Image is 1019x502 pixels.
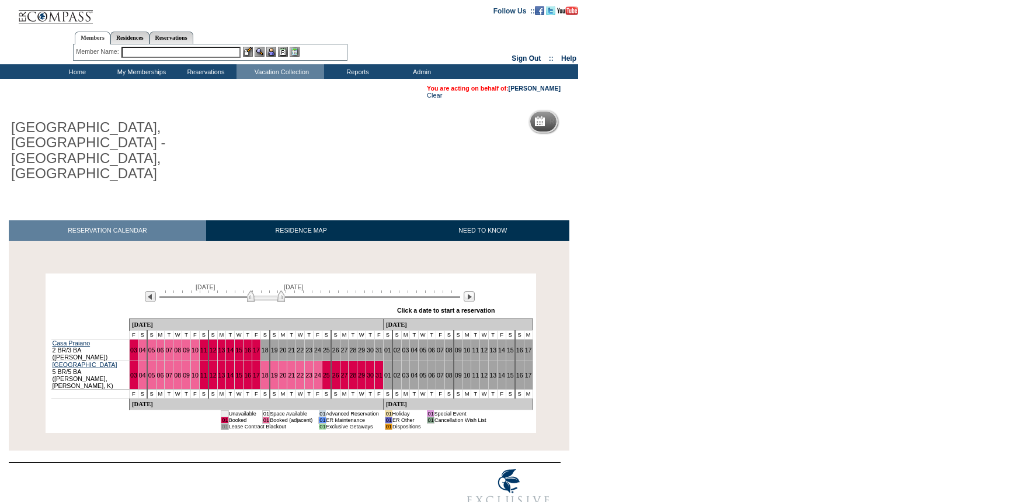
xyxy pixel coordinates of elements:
td: F [498,389,506,398]
td: W [419,389,427,398]
td: M [401,389,410,398]
span: [DATE] [196,283,215,290]
td: 01 [262,410,269,417]
td: W [480,330,489,339]
td: 2 BR/3 BA ([PERSON_NAME]) [51,339,130,361]
a: 12 [481,372,488,379]
td: T [182,389,191,398]
a: 02 [394,372,401,379]
td: S [147,389,156,398]
a: 15 [507,372,514,379]
td: Space Available [270,410,313,417]
td: T [226,389,235,398]
a: 03 [402,347,409,354]
a: 21 [288,372,295,379]
td: M [279,389,287,398]
td: M [462,330,471,339]
a: 25 [323,372,330,379]
td: S [392,330,401,339]
a: 16 [516,372,523,379]
a: 19 [271,347,278,354]
td: 01 [319,423,326,430]
td: T [349,389,357,398]
td: Lease Contract Blackout [228,423,312,430]
a: 13 [218,347,225,354]
td: W [296,330,305,339]
a: 13 [218,372,225,379]
a: 28 [349,372,356,379]
a: 19 [271,372,278,379]
a: 20 [280,372,287,379]
a: 10 [192,347,199,354]
td: M [401,330,410,339]
td: Special Event [434,410,486,417]
td: M [524,330,533,339]
a: Subscribe to our YouTube Channel [557,6,578,13]
img: Previous [145,291,156,302]
td: T [489,389,498,398]
a: 23 [305,372,312,379]
a: 07 [165,347,172,354]
td: M [156,389,165,398]
td: 01 [385,417,392,423]
a: Become our fan on Facebook [535,6,544,13]
a: 06 [157,372,164,379]
span: :: [549,54,554,63]
a: 17 [253,372,260,379]
a: 08 [446,372,453,379]
a: 05 [419,372,426,379]
td: 01 [385,410,392,417]
a: 11 [200,372,207,379]
td: T [182,330,191,339]
td: T [226,330,235,339]
td: M [279,330,287,339]
a: [PERSON_NAME] [509,85,561,92]
td: W [173,330,182,339]
td: W [296,389,305,398]
td: S [515,330,524,339]
img: Follow us on Twitter [546,6,555,15]
a: 09 [183,372,190,379]
td: S [454,389,462,398]
a: 12 [481,347,488,354]
a: 08 [174,372,181,379]
a: 15 [235,372,242,379]
td: ER Other [392,417,421,423]
td: S [392,389,401,398]
td: S [506,389,514,398]
td: S [260,330,269,339]
a: [GEOGRAPHIC_DATA] [53,361,117,368]
td: S [260,389,269,398]
td: S [147,330,156,339]
td: Holiday [392,410,421,417]
td: S [383,330,392,339]
td: Booked [228,417,256,423]
td: Exclusive Getaways [326,423,379,430]
td: 5 BR/5 BA ([PERSON_NAME], [PERSON_NAME], K) [51,361,130,389]
td: F [314,389,322,398]
img: Become our fan on Facebook [535,6,544,15]
a: 14 [227,347,234,354]
img: Reservations [278,47,288,57]
td: S [444,389,453,398]
td: F [314,330,322,339]
td: M [217,389,226,398]
a: 30 [367,372,374,379]
a: 01 [384,347,391,354]
td: 01 [319,417,326,423]
a: 16 [244,347,251,354]
a: 25 [323,347,330,354]
td: Reservations [172,64,237,79]
td: T [427,330,436,339]
a: 29 [358,372,365,379]
td: Cancellation Wish List [434,417,486,423]
td: S [331,389,340,398]
td: S [208,330,217,339]
td: T [349,330,357,339]
a: 11 [472,347,479,354]
a: 18 [262,347,269,354]
a: 15 [235,347,242,354]
a: 03 [402,372,409,379]
td: Admin [388,64,453,79]
td: F [129,389,138,398]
